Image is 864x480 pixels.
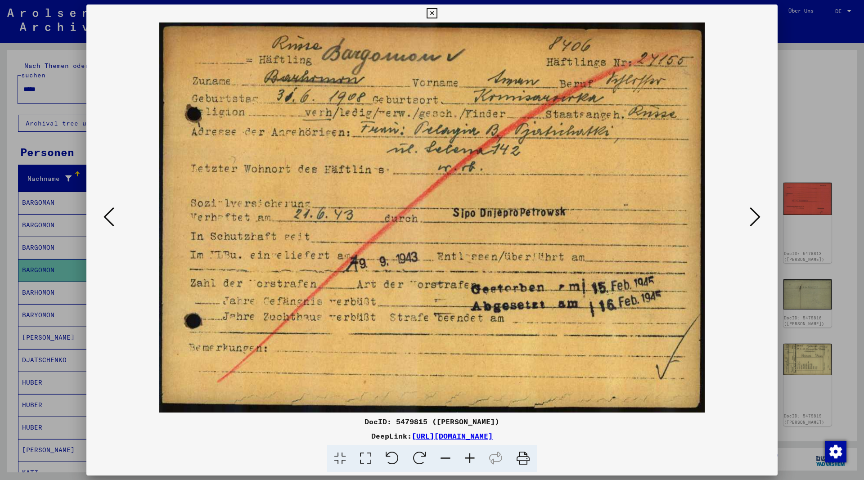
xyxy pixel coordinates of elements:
[412,431,493,440] a: [URL][DOMAIN_NAME]
[824,440,846,462] div: Zustimmung ändern
[86,416,778,427] div: DocID: 5479815 ([PERSON_NAME])
[117,22,747,413] img: 001.jpg
[825,441,846,462] img: Zustimmung ändern
[86,431,778,441] div: DeepLink:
